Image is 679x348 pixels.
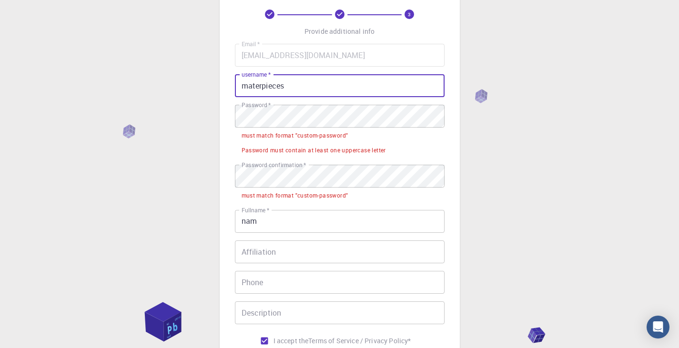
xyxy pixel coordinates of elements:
[242,191,348,200] div: must match format "custom-password"
[242,101,271,109] label: Password
[304,27,375,36] p: Provide additional info
[647,316,669,338] div: Open Intercom Messenger
[408,11,411,18] text: 3
[242,131,348,140] div: must match format "custom-password"
[242,70,271,79] label: username
[242,161,306,169] label: Password confirmation
[274,336,309,346] span: I accept the
[242,206,269,214] label: Fullname
[308,336,411,346] a: Terms of Service / Privacy Policy*
[308,336,411,346] p: Terms of Service / Privacy Policy *
[242,40,260,48] label: Email
[242,146,386,155] div: Password must contain at least one uppercase letter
